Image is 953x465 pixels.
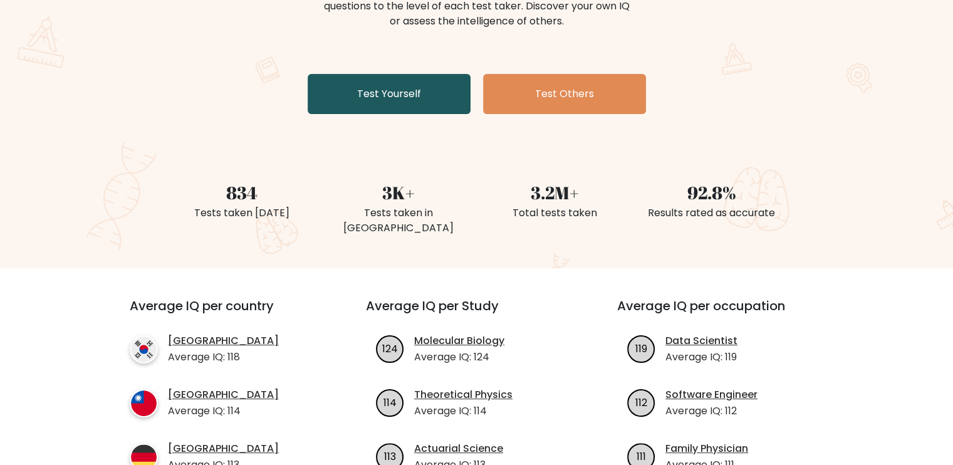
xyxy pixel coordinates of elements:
[665,333,737,348] a: Data Scientist
[637,449,646,463] text: 111
[130,389,158,417] img: country
[414,404,513,419] p: Average IQ: 114
[617,298,838,328] h3: Average IQ per occupation
[414,441,503,456] a: Actuarial Science
[171,206,313,221] div: Tests taken [DATE]
[382,341,398,355] text: 124
[641,206,783,221] div: Results rated as accurate
[635,341,647,355] text: 119
[414,350,504,365] p: Average IQ: 124
[168,350,279,365] p: Average IQ: 118
[168,333,279,348] a: [GEOGRAPHIC_DATA]
[308,74,471,114] a: Test Yourself
[383,395,397,409] text: 114
[665,404,758,419] p: Average IQ: 112
[665,441,748,456] a: Family Physician
[366,298,587,328] h3: Average IQ per Study
[635,395,647,409] text: 112
[384,449,396,463] text: 113
[328,206,469,236] div: Tests taken in [GEOGRAPHIC_DATA]
[168,404,279,419] p: Average IQ: 114
[130,335,158,363] img: country
[484,179,626,206] div: 3.2M+
[665,350,737,365] p: Average IQ: 119
[171,179,313,206] div: 834
[414,387,513,402] a: Theoretical Physics
[130,298,321,328] h3: Average IQ per country
[665,387,758,402] a: Software Engineer
[414,333,504,348] a: Molecular Biology
[168,441,279,456] a: [GEOGRAPHIC_DATA]
[483,74,646,114] a: Test Others
[328,179,469,206] div: 3K+
[168,387,279,402] a: [GEOGRAPHIC_DATA]
[484,206,626,221] div: Total tests taken
[641,179,783,206] div: 92.8%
